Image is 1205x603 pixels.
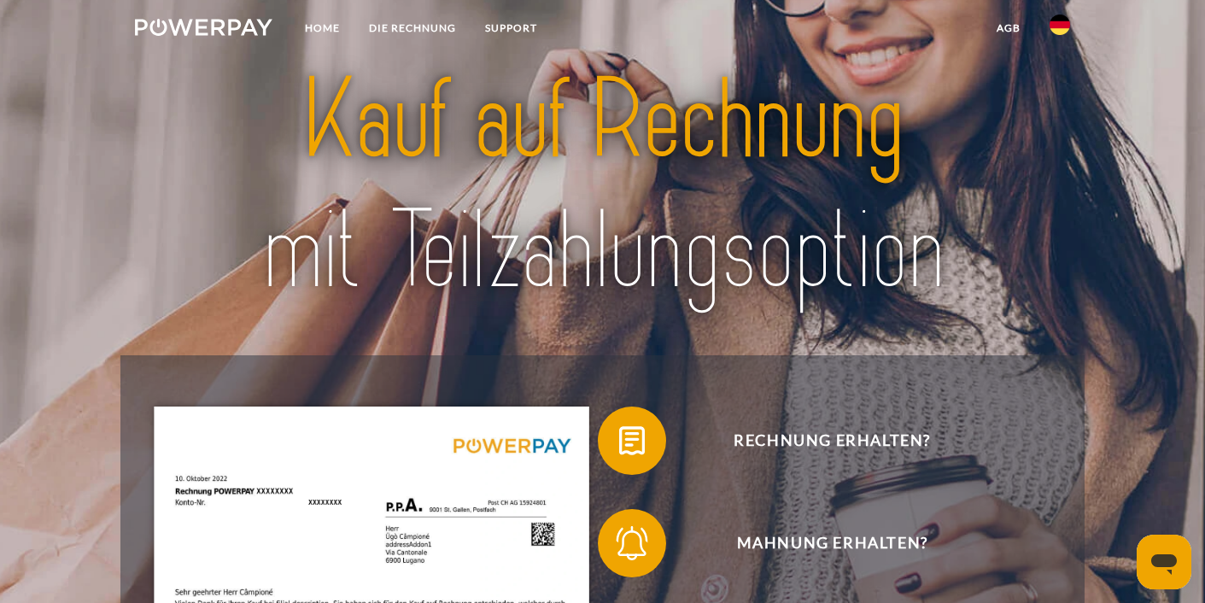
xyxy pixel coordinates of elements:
img: title-powerpay_de.svg [181,49,1024,324]
span: Mahnung erhalten? [623,509,1041,577]
span: Rechnung erhalten? [623,407,1041,475]
img: logo-powerpay-white.svg [135,19,272,36]
button: Rechnung erhalten? [598,407,1042,475]
img: qb_bell.svg [611,522,653,565]
a: DIE RECHNUNG [354,13,471,44]
a: agb [982,13,1035,44]
img: qb_bill.svg [611,419,653,462]
button: Mahnung erhalten? [598,509,1042,577]
a: SUPPORT [471,13,552,44]
a: Home [290,13,354,44]
iframe: Schaltfläche zum Öffnen des Messaging-Fensters [1137,535,1191,589]
img: de [1050,15,1070,35]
